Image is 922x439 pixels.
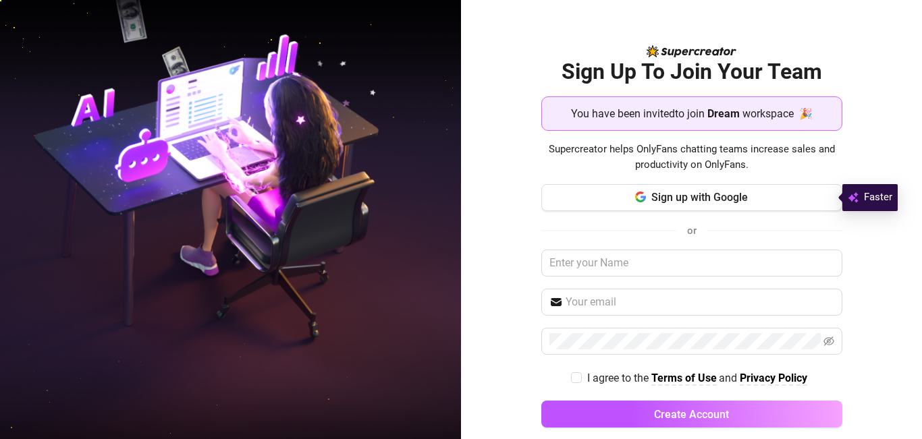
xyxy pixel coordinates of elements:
span: and [719,372,740,384]
button: Create Account [541,401,842,428]
strong: Terms of Use [651,372,717,384]
span: Create Account [654,408,729,421]
span: workspace 🎉 [742,105,813,122]
input: Your email [566,294,834,310]
span: I agree to the [587,372,651,384]
img: svg%3e [848,189,859,206]
strong: Dream [707,107,740,120]
h2: Sign Up To Join Your Team [541,58,842,86]
a: Privacy Policy [740,372,807,386]
button: Sign up with Google [541,184,842,211]
span: You have been invited to join [571,105,705,122]
strong: Privacy Policy [740,372,807,384]
img: logo-BBDzfeDw.svg [647,45,736,57]
span: or [687,225,697,237]
span: Faster [864,189,892,206]
span: eye-invisible [823,336,834,347]
input: Enter your Name [541,250,842,276]
span: Sign up with Google [651,191,748,204]
span: Supercreator helps OnlyFans chatting teams increase sales and productivity on OnlyFans. [541,142,842,173]
a: Terms of Use [651,372,717,386]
